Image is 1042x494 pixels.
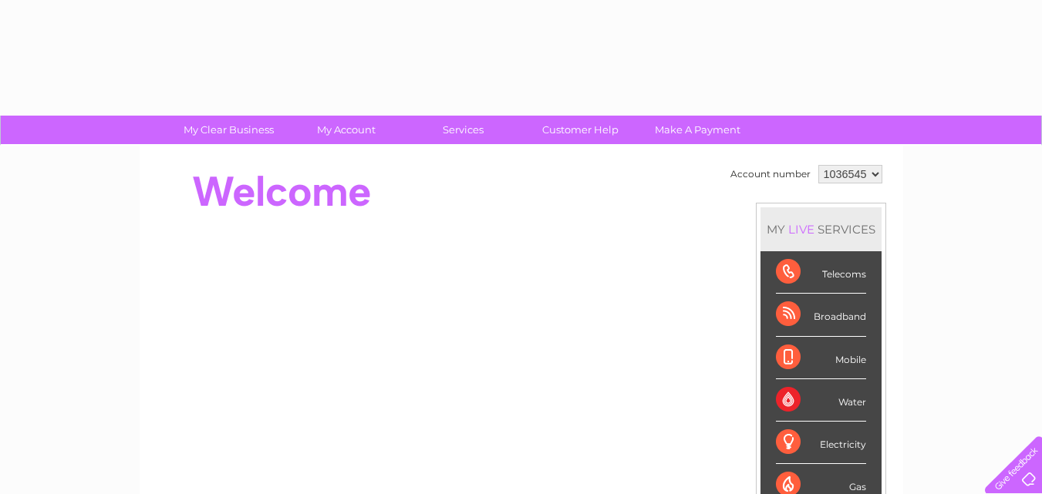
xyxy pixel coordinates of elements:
div: Mobile [776,337,866,379]
div: Telecoms [776,251,866,294]
a: Customer Help [517,116,644,144]
div: Electricity [776,422,866,464]
a: Make A Payment [634,116,761,144]
td: Account number [727,161,814,187]
div: LIVE [785,222,818,237]
div: Water [776,379,866,422]
a: Services [400,116,527,144]
a: My Account [282,116,410,144]
div: MY SERVICES [760,207,882,251]
a: My Clear Business [165,116,292,144]
div: Broadband [776,294,866,336]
